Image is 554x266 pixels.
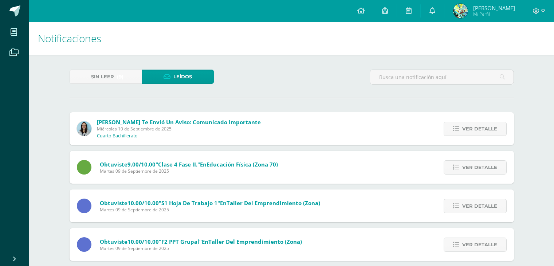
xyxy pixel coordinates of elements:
span: Obtuviste en [100,238,302,245]
input: Busca una notificación aquí [370,70,514,84]
span: 10.00/10.00 [127,199,159,207]
span: Mi Perfil [473,11,515,17]
span: Ver detalle [462,122,497,136]
span: Sin leer [91,70,114,83]
a: Sin leer(9) [70,70,142,84]
span: [PERSON_NAME] [473,4,515,12]
span: "S1 Hoja de trabajo 1" [159,199,220,207]
span: Martes 09 de Septiembre de 2025 [100,168,278,174]
span: "Clase 4 Fase II." [156,161,200,168]
span: [PERSON_NAME] te envió un aviso: Comunicado importante [97,118,261,126]
span: 10.00/10.00 [127,238,159,245]
img: aed16db0a88ebd6752f21681ad1200a1.png [77,121,91,136]
span: Taller del Emprendimiento (Zona) [227,199,320,207]
span: Educación Física (Zona 70) [207,161,278,168]
span: Obtuviste en [100,161,278,168]
span: Ver detalle [462,238,497,251]
span: Taller del Emprendimiento (Zona) [208,238,302,245]
span: Martes 09 de Septiembre de 2025 [100,207,320,213]
a: Leídos [142,70,214,84]
span: Notificaciones [38,31,101,45]
span: Leídos [173,70,192,83]
span: 9.00/10.00 [127,161,156,168]
img: 475ef3b21ee4b15e55fd2b0b8c2ae6a4.png [453,4,468,18]
span: (9) [117,70,123,83]
span: Ver detalle [462,199,497,213]
span: Miércoles 10 de Septiembre de 2025 [97,126,261,132]
span: Martes 09 de Septiembre de 2025 [100,245,302,251]
span: Obtuviste en [100,199,320,207]
span: Ver detalle [462,161,497,174]
span: "F2 PPT Grupal" [159,238,202,245]
p: Cuarto Bachillerato [97,133,138,139]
